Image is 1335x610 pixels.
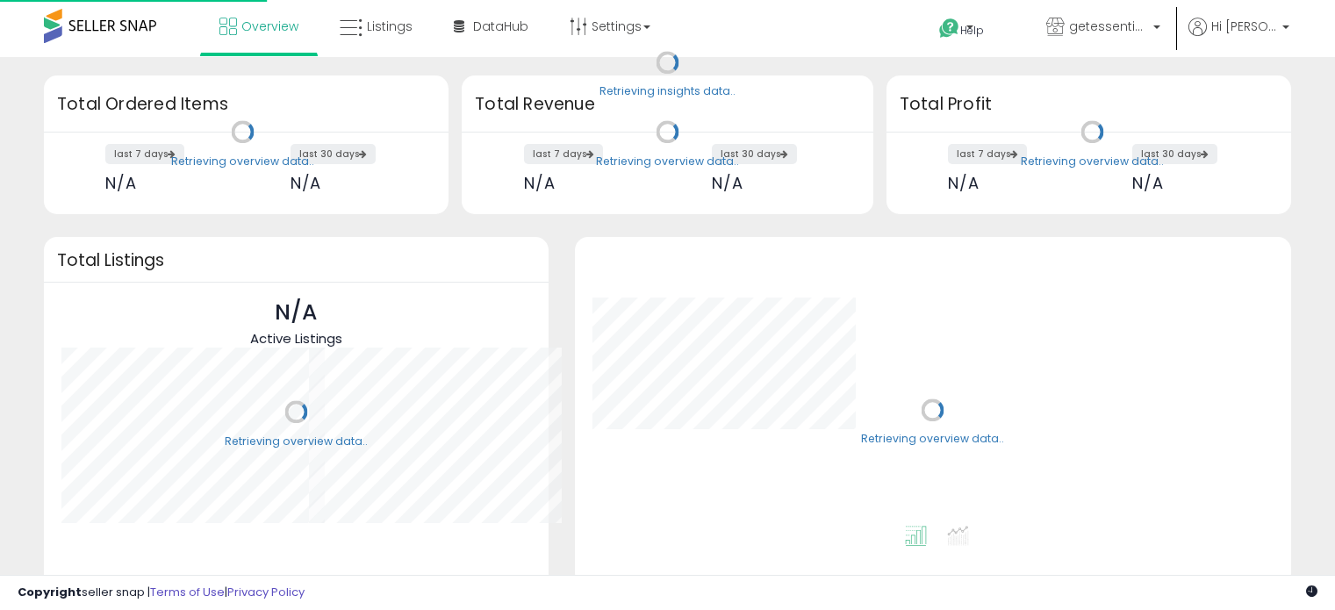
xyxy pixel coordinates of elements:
strong: Copyright [18,584,82,600]
div: Retrieving overview data.. [225,434,368,449]
a: Hi [PERSON_NAME] [1188,18,1289,57]
div: Retrieving overview data.. [861,432,1004,448]
span: Overview [241,18,298,35]
span: Listings [367,18,413,35]
i: Get Help [938,18,960,39]
span: Hi [PERSON_NAME] [1211,18,1277,35]
div: seller snap | | [18,585,305,601]
span: DataHub [473,18,528,35]
div: Retrieving overview data.. [1021,154,1164,169]
span: Help [960,23,984,38]
div: Retrieving overview data.. [596,154,739,169]
div: Retrieving overview data.. [171,154,314,169]
span: getessentialshub [1069,18,1148,35]
a: Help [925,4,1018,57]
